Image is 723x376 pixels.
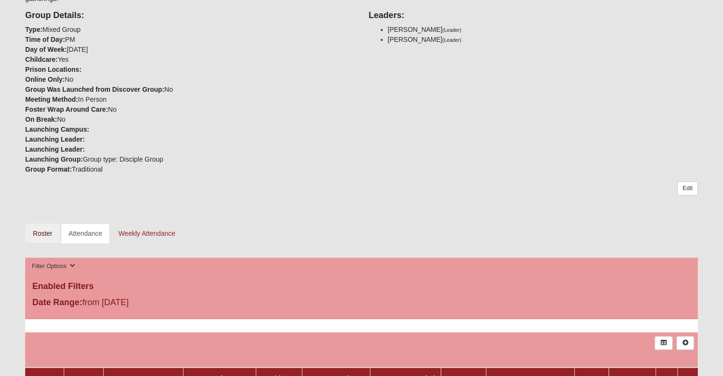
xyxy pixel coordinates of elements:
[18,4,361,174] div: Mixed Group PM [DATE] Yes No No In Person No No Group type: Disciple Group Traditional
[25,106,108,113] strong: Foster Wrap Around Care:
[25,223,60,243] a: Roster
[677,182,698,195] a: Edit
[25,296,250,311] div: from [DATE]
[25,116,57,123] strong: On Break:
[111,223,183,243] a: Weekly Attendance
[676,336,694,350] a: Alt+N
[443,27,462,33] small: (Leader)
[25,155,83,163] strong: Launching Group:
[25,10,354,21] h4: Group Details:
[25,165,72,173] strong: Group Format:
[32,281,691,292] h4: Enabled Filters
[25,96,78,103] strong: Meeting Method:
[369,10,698,21] h4: Leaders:
[25,46,67,53] strong: Day of Week:
[655,336,672,350] a: Export to Excel
[388,35,698,45] li: [PERSON_NAME]
[443,37,462,43] small: (Leader)
[25,145,85,153] strong: Launching Leader:
[25,125,89,133] strong: Launching Campus:
[25,76,65,83] strong: Online Only:
[25,26,42,33] strong: Type:
[25,66,81,73] strong: Prison Locations:
[25,56,58,63] strong: Childcare:
[29,261,78,271] button: Filter Options
[25,36,65,43] strong: Time of Day:
[25,135,85,143] strong: Launching Leader:
[61,223,110,243] a: Attendance
[25,86,164,93] strong: Group Was Launched from Discover Group:
[388,25,698,35] li: [PERSON_NAME]
[32,296,82,309] label: Date Range:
